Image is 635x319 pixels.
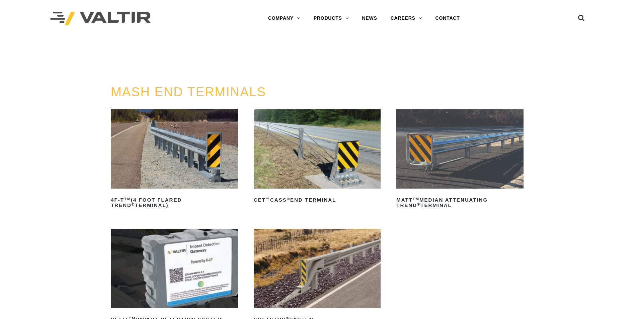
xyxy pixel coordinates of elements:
sup: ® [132,202,135,206]
a: NEWS [355,12,384,25]
sup: ® [287,197,290,201]
a: CET™CASS®End Terminal [254,109,381,205]
h2: 4F-T (4 Foot Flared TREND Terminal) [111,195,238,211]
img: Valtir [50,12,151,25]
h2: MATT Median Attenuating TREND Terminal [396,195,524,211]
sup: TM [124,197,131,201]
img: SoftStop System End Terminal [254,229,381,308]
a: 4F-TTM(4 Foot Flared TREND®Terminal) [111,109,238,211]
a: CAREERS [384,12,429,25]
a: CONTACT [429,12,467,25]
a: MASH END TERMINALS [111,85,266,99]
a: MATTTMMedian Attenuating TREND®Terminal [396,109,524,211]
sup: TM [413,197,419,201]
sup: ® [417,202,420,206]
a: COMPANY [261,12,307,25]
sup: ™ [266,197,270,201]
h2: CET CASS End Terminal [254,195,381,205]
a: PRODUCTS [307,12,355,25]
